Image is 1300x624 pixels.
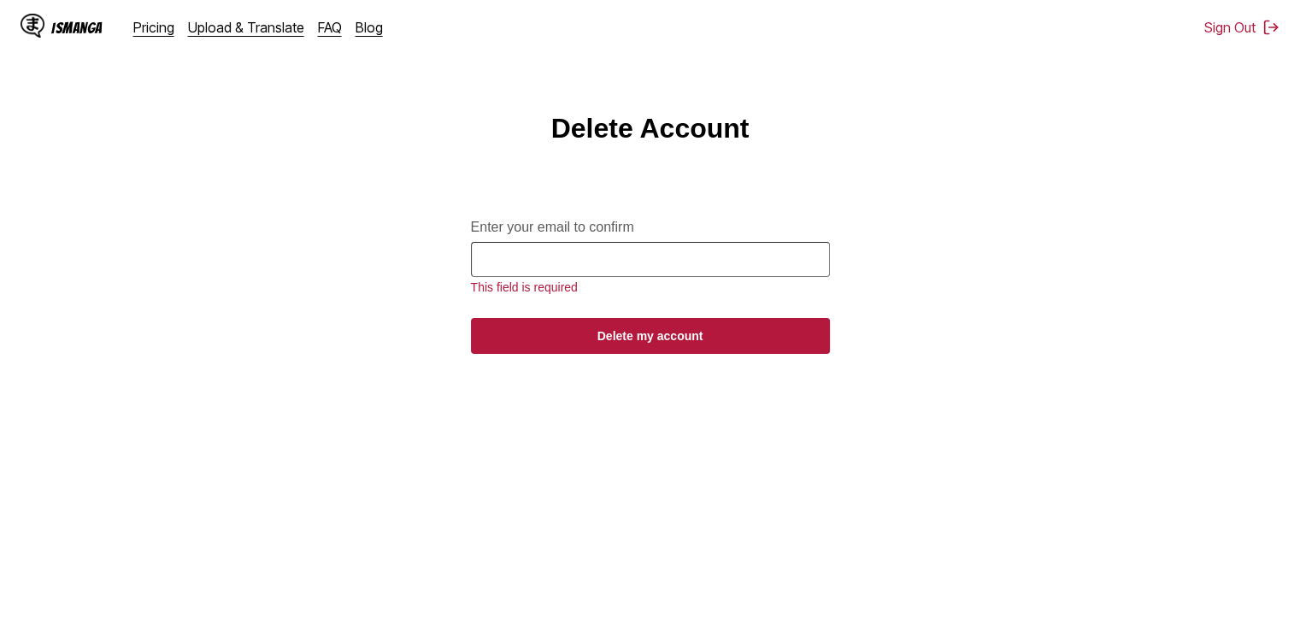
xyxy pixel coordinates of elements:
[356,19,383,36] a: Blog
[318,19,342,36] a: FAQ
[1204,19,1279,36] button: Sign Out
[471,318,830,354] button: Delete my account
[21,14,44,38] img: IsManga Logo
[188,19,304,36] a: Upload & Translate
[133,19,174,36] a: Pricing
[471,280,830,294] div: This field is required
[51,20,103,36] div: IsManga
[471,220,830,235] label: Enter your email to confirm
[21,14,133,41] a: IsManga LogoIsManga
[551,113,750,144] h1: Delete Account
[1262,19,1279,36] img: Sign out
